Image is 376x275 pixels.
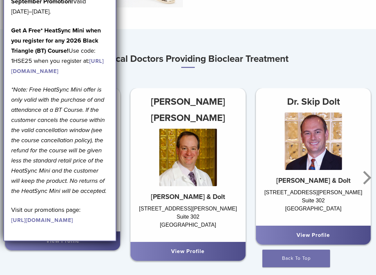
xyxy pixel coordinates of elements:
button: Next [359,157,373,198]
strong: [PERSON_NAME] & Dolt [276,177,351,185]
strong: Get A Free* HeatSync Mini when you register for any 2026 Black Triangle (BT) Course! [11,27,101,54]
em: *Note: Free HeatSync Mini offer is only valid with the purchase of and attendance at a BT Course.... [11,86,107,195]
a: View Profile [171,248,205,255]
div: [STREET_ADDRESS][PERSON_NAME] Suite 302 [GEOGRAPHIC_DATA] [131,205,246,235]
strong: [PERSON_NAME] & Dolt [151,193,225,201]
a: View Profile [297,232,330,239]
img: Dr. Skip Dolt [284,112,342,170]
a: Back To Top [262,250,330,267]
a: [URL][DOMAIN_NAME] [11,217,73,224]
div: [STREET_ADDRESS][PERSON_NAME] Suite 302 [GEOGRAPHIC_DATA] [256,189,371,219]
p: Use code: 1HSE25 when you register at: [11,25,109,76]
p: Visit our promotions page: [11,205,109,225]
img: Dr. Harris Siegel [159,129,217,186]
h3: [PERSON_NAME] [PERSON_NAME] [131,94,246,126]
a: [URL][DOMAIN_NAME] [11,58,104,75]
h3: Dr. Skip Dolt [256,94,371,110]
